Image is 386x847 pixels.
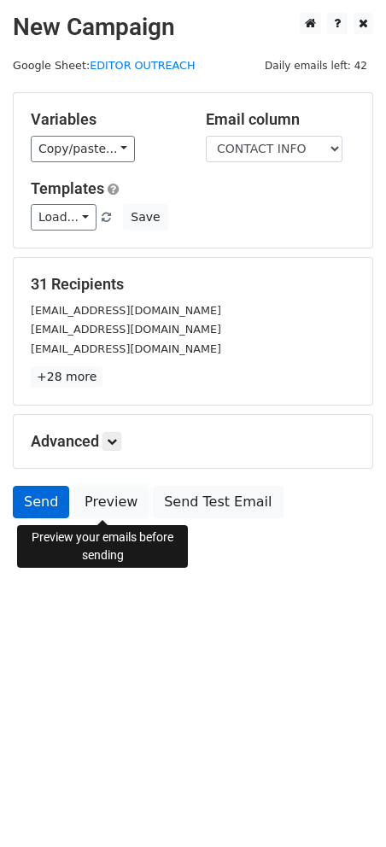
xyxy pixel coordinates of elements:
[259,56,373,75] span: Daily emails left: 42
[13,486,69,518] a: Send
[31,275,355,294] h5: 31 Recipients
[31,366,102,388] a: +28 more
[301,765,386,847] iframe: Chat Widget
[17,525,188,568] div: Preview your emails before sending
[31,136,135,162] a: Copy/paste...
[90,59,195,72] a: EDITOR OUTREACH
[31,304,221,317] small: [EMAIL_ADDRESS][DOMAIN_NAME]
[31,110,180,129] h5: Variables
[31,432,355,451] h5: Advanced
[31,342,221,355] small: [EMAIL_ADDRESS][DOMAIN_NAME]
[31,323,221,336] small: [EMAIL_ADDRESS][DOMAIN_NAME]
[13,13,373,42] h2: New Campaign
[73,486,149,518] a: Preview
[31,204,96,231] a: Load...
[123,204,167,231] button: Save
[259,59,373,72] a: Daily emails left: 42
[153,486,283,518] a: Send Test Email
[206,110,355,129] h5: Email column
[13,59,196,72] small: Google Sheet:
[31,179,104,197] a: Templates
